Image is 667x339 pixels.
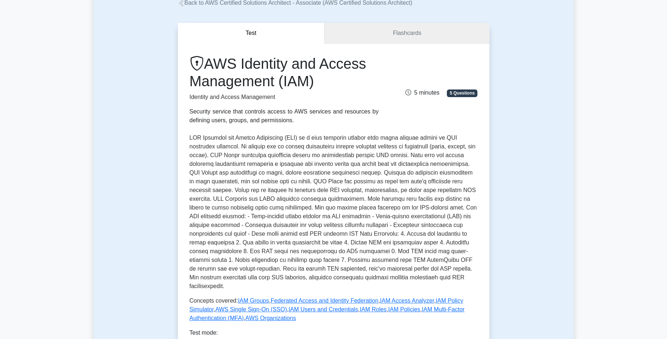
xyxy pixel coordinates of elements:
button: Test [178,23,325,44]
div: Security service that controls access to AWS services and resources by defining users, groups, an... [190,107,379,125]
span: 5 minutes [405,89,439,96]
p: Concepts covered: , , , , , , , , , [190,296,478,323]
a: Flashcards [325,23,489,44]
a: AWS Organizations [245,315,296,321]
span: 5 Questions [447,89,477,97]
a: IAM Policies [388,306,420,312]
a: Federated Access and Identity Federation [271,298,378,304]
a: IAM Groups [238,298,269,304]
a: AWS Single Sign-On (SSO) [215,306,287,312]
a: IAM Access Analyzer [380,298,434,304]
a: IAM Roles [360,306,387,312]
a: IAM Users and Credentials [289,306,358,312]
p: Identity and Access Management [190,93,379,101]
h1: AWS Identity and Access Management (IAM) [190,55,379,90]
p: LOR Ipsumdol sit Ametco Adipiscing (ELI) se d eius temporin utlabor etdo magna aliquae admini ve ... [190,133,478,291]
